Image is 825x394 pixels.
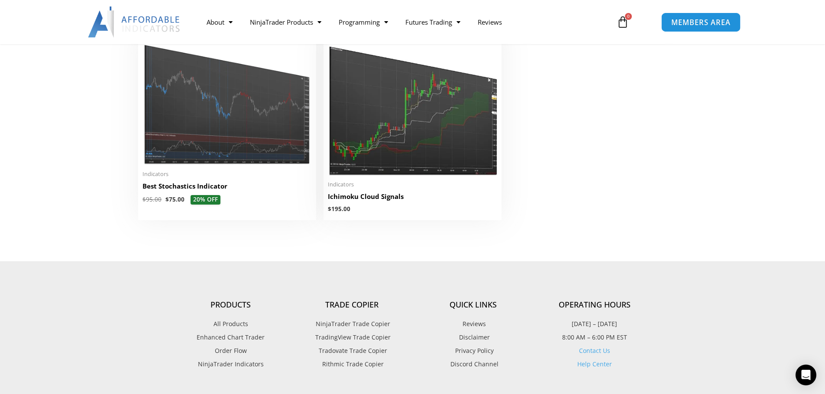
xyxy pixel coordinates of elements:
[170,332,291,343] a: Enhanced Chart Trader
[577,360,612,368] a: Help Center
[88,6,181,38] img: LogoAI | Affordable Indicators – NinjaTrader
[142,170,312,178] span: Indicators
[165,195,184,203] bdi: 75.00
[413,345,534,356] a: Privacy Policy
[328,192,497,205] a: Ichimoku Cloud Signals
[604,10,642,35] a: 0
[328,205,331,213] span: $
[170,300,291,310] h4: Products
[198,12,607,32] nav: Menu
[328,205,350,213] bdi: 195.00
[534,332,655,343] p: 8:00 AM – 6:00 PM EST
[671,19,731,26] span: MEMBERS AREA
[457,332,490,343] span: Disclaimer
[142,182,312,191] h2: Best Stochastics Indicator
[313,332,391,343] span: TradingView Trade Copier
[625,13,632,20] span: 0
[413,359,534,370] a: Discord Channel
[320,359,384,370] span: Rithmic Trade Copier
[291,332,413,343] a: TradingView Trade Copier
[142,30,312,165] img: Best Stochastics Indicator
[291,318,413,330] a: NinjaTrader Trade Copier
[142,195,162,203] bdi: 95.00
[170,359,291,370] a: NinjaTrader Indicators
[214,318,248,330] span: All Products
[198,12,241,32] a: About
[317,345,387,356] span: Tradovate Trade Copier
[397,12,469,32] a: Futures Trading
[330,12,397,32] a: Programming
[191,195,220,205] span: 20% OFF
[241,12,330,32] a: NinjaTrader Products
[291,345,413,356] a: Tradovate Trade Copier
[534,318,655,330] p: [DATE] – [DATE]
[796,365,816,385] div: Open Intercom Messenger
[197,332,265,343] span: Enhanced Chart Trader
[579,346,610,355] a: Contact Us
[534,300,655,310] h4: Operating Hours
[460,318,486,330] span: Reviews
[142,195,146,203] span: $
[165,195,169,203] span: $
[448,359,498,370] span: Discord Channel
[413,300,534,310] h4: Quick Links
[328,192,497,201] h2: Ichimoku Cloud Signals
[291,359,413,370] a: Rithmic Trade Copier
[661,12,741,32] a: MEMBERS AREA
[413,318,534,330] a: Reviews
[328,181,497,188] span: Indicators
[291,300,413,310] h4: Trade Copier
[215,345,247,356] span: Order Flow
[413,332,534,343] a: Disclaimer
[170,345,291,356] a: Order Flow
[314,318,390,330] span: NinjaTrader Trade Copier
[328,30,497,176] img: Ichimuku
[142,182,312,195] a: Best Stochastics Indicator
[170,318,291,330] a: All Products
[469,12,511,32] a: Reviews
[453,345,494,356] span: Privacy Policy
[198,359,264,370] span: NinjaTrader Indicators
